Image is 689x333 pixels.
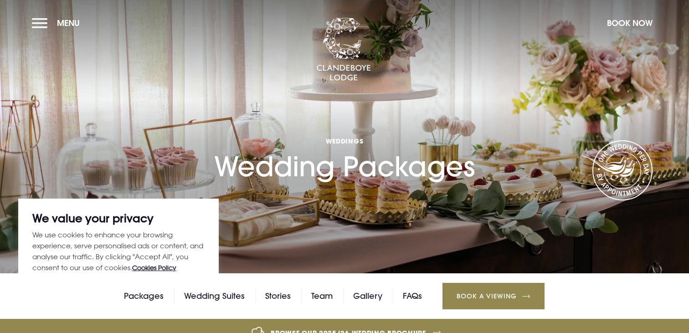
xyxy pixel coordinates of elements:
[311,289,333,303] a: Team
[214,137,475,145] span: Weddings
[124,289,164,303] a: Packages
[353,289,382,303] a: Gallery
[265,289,291,303] a: Stories
[132,264,176,272] a: Cookies Policy
[184,289,245,303] a: Wedding Suites
[57,18,80,28] span: Menu
[32,213,205,224] p: We value your privacy
[442,283,545,309] a: Book a Viewing
[32,13,84,33] button: Menu
[316,18,371,82] img: Clandeboye Lodge
[32,229,205,273] p: We use cookies to enhance your browsing experience, serve personalised ads or content, and analys...
[602,13,657,33] button: Book Now
[18,199,219,315] div: We value your privacy
[403,289,422,303] a: FAQs
[214,95,475,183] h1: Wedding Packages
